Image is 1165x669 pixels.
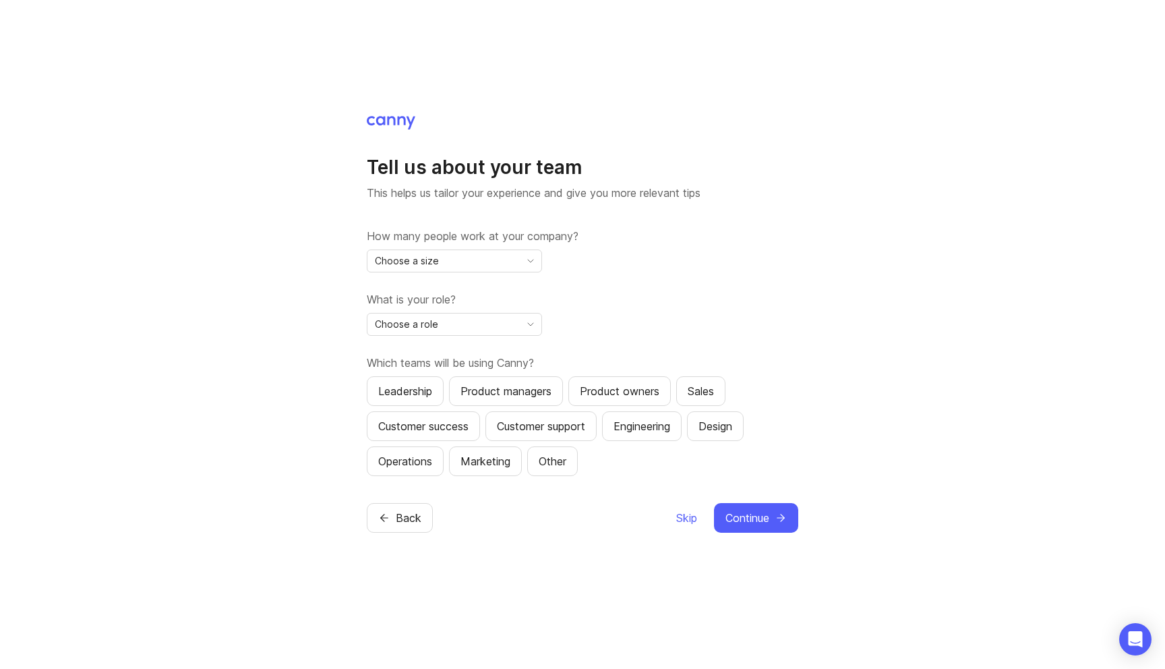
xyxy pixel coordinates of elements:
[367,355,798,371] label: Which teams will be using Canny?
[539,453,566,469] div: Other
[714,503,798,533] button: Continue
[367,250,542,272] div: toggle menu
[449,446,522,476] button: Marketing
[725,510,769,526] span: Continue
[396,510,421,526] span: Back
[687,411,744,441] button: Design
[367,503,433,533] button: Back
[520,256,541,266] svg: toggle icon
[367,155,798,179] h1: Tell us about your team
[568,376,671,406] button: Product owners
[676,376,725,406] button: Sales
[614,418,670,434] div: Engineering
[367,228,798,244] label: How many people work at your company?
[527,446,578,476] button: Other
[375,254,439,268] span: Choose a size
[375,317,438,332] span: Choose a role
[378,453,432,469] div: Operations
[367,291,798,308] label: What is your role?
[460,383,551,399] div: Product managers
[580,383,659,399] div: Product owners
[378,418,469,434] div: Customer success
[367,411,480,441] button: Customer success
[676,503,698,533] button: Skip
[460,453,510,469] div: Marketing
[485,411,597,441] button: Customer support
[367,313,542,336] div: toggle menu
[602,411,682,441] button: Engineering
[367,446,444,476] button: Operations
[1119,623,1152,656] div: Open Intercom Messenger
[367,376,444,406] button: Leadership
[449,376,563,406] button: Product managers
[698,418,732,434] div: Design
[520,319,541,330] svg: toggle icon
[497,418,585,434] div: Customer support
[367,185,798,201] p: This helps us tailor your experience and give you more relevant tips
[378,383,432,399] div: Leadership
[367,116,415,129] img: Canny Home
[676,510,697,526] span: Skip
[688,383,714,399] div: Sales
